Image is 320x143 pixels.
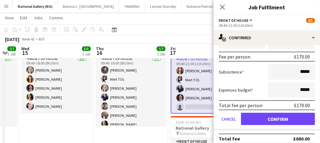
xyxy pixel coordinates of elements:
span: 5/5 [82,46,91,51]
span: 17 [170,49,176,56]
app-card-role: Front of House5A4/509:40-21:00 (11h20m)[PERSON_NAME]Mert TOL[PERSON_NAME][PERSON_NAME] [171,55,241,114]
div: 1 Job [82,52,91,56]
span: Week 42 [21,37,36,41]
button: London Standby [145,0,182,12]
div: Total fee [219,136,240,142]
a: View [2,14,16,22]
button: Confirm [241,113,315,125]
span: Edit [20,15,27,21]
span: Jobs [33,15,43,21]
h3: Job Fulfilment [214,3,320,11]
app-card-role: Front of House7/709:40-18:00 (8h20m)[PERSON_NAME]Mert TOL[PERSON_NAME][PERSON_NAME][PERSON_NAME][... [96,55,166,131]
span: 15 [21,49,30,56]
a: Edit [17,14,30,22]
div: Fee per person [219,54,250,60]
div: 1 Job [8,52,16,56]
label: Expenses budget [219,87,253,93]
span: Thu [96,46,104,51]
h3: National Gallery [171,125,241,131]
app-job-card: 09:40-18:00 (8h20m)5/5National Gallery National Gallery1 RoleFront of House5/509:40-18:00 (8h20m)... [22,33,92,112]
div: Total fee per person [219,102,262,108]
span: 16 [95,49,104,56]
app-card-role: Front of House5/509:40-18:00 (8h20m)[PERSON_NAME][PERSON_NAME][PERSON_NAME][PERSON_NAME][PERSON_N... [22,55,92,112]
app-job-card: 09:40-21:00 (11h20m)4/5National Gallery National Gallery1 RoleFront of House5A4/509:40-21:00 (11h... [171,33,241,114]
span: Fri [171,46,176,51]
span: National Gallery [180,131,206,136]
button: Botanics - [GEOGRAPHIC_DATA] [58,0,119,12]
button: Front of House [219,18,253,23]
div: [DATE] [5,36,19,42]
div: £170.00 [294,102,310,108]
span: 4/5 [306,18,315,23]
span: 7/7 [157,46,166,51]
button: National Gallery (NG) [13,0,58,12]
div: £680.00 [293,136,310,142]
div: 1 Job [157,52,165,56]
div: Confirmed [214,30,320,45]
span: Front of House [219,18,248,23]
div: BST [39,37,45,41]
label: Subsistence [219,69,244,75]
span: Comms [49,15,63,21]
button: National Portrait Gallery (NPG) [182,0,241,12]
div: 09:40-21:00 (11h20m) [219,23,315,28]
span: View [5,15,14,21]
app-job-card: 09:40-18:00 (8h20m)7/7National Gallery National Gallery1 RoleFront of House7/709:40-18:00 (8h20m)... [96,33,166,126]
a: Jobs [31,14,45,22]
span: 19:00-23:00 (4h) [176,120,201,125]
a: Comms [47,14,66,22]
span: Wed [22,46,30,51]
span: 7/7 [7,46,16,51]
div: £170.00 [294,54,310,60]
button: Cancel [219,113,238,125]
button: TRAINING [119,0,145,12]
